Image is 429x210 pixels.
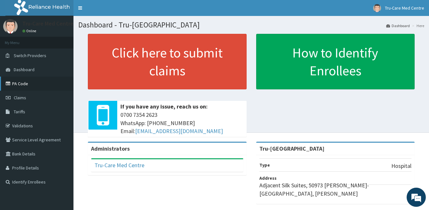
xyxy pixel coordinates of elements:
[391,162,411,170] p: Hospital
[3,19,18,34] img: User Image
[410,23,424,28] li: Here
[385,5,424,11] span: Tru-Care Med Centre
[14,67,34,72] span: Dashboard
[88,34,247,89] a: Click here to submit claims
[91,145,130,152] b: Administrators
[259,162,270,168] b: Type
[259,145,325,152] strong: Tru-[GEOGRAPHIC_DATA]
[37,64,88,128] span: We're online!
[12,32,26,48] img: d_794563401_company_1708531726252_794563401
[33,36,107,44] div: Chat with us now
[3,141,122,163] textarea: Type your message and hit 'Enter'
[14,95,26,101] span: Claims
[22,21,73,26] p: Tru-Care Med Centre
[120,103,208,110] b: If you have any issue, reach us on:
[259,181,412,198] p: Adjacent Silk Suites, 50973 [PERSON_NAME]-[GEOGRAPHIC_DATA], [PERSON_NAME]
[256,34,415,89] a: How to Identify Enrollees
[120,111,243,135] span: 0700 7354 2623 WhatsApp: [PHONE_NUMBER] Email:
[78,21,424,29] h1: Dashboard - Tru-[GEOGRAPHIC_DATA]
[14,109,25,115] span: Tariffs
[14,53,46,58] span: Switch Providers
[105,3,120,19] div: Minimize live chat window
[373,4,381,12] img: User Image
[386,23,410,28] a: Dashboard
[135,127,223,135] a: [EMAIL_ADDRESS][DOMAIN_NAME]
[95,161,144,169] a: Tru-Care Med Centre
[22,29,38,33] a: Online
[259,175,277,181] b: Address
